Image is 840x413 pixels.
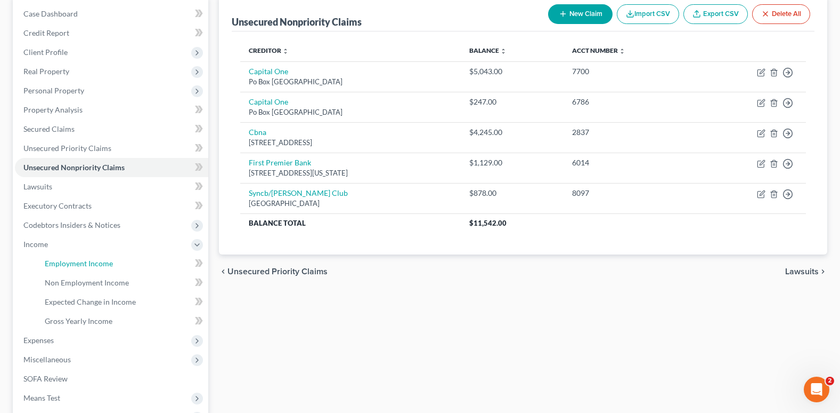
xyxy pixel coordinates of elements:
[500,48,507,54] i: unfold_more
[36,312,208,331] a: Gross Yearly Income
[826,377,834,385] span: 2
[249,97,288,106] a: Capital One
[619,48,625,54] i: unfold_more
[572,66,688,77] div: 7700
[469,97,555,107] div: $247.00
[23,240,48,249] span: Income
[548,4,613,24] button: New Claim
[249,77,452,87] div: Po Box [GEOGRAPHIC_DATA]
[23,336,54,345] span: Expenses
[249,128,266,137] a: Cbna
[282,48,289,54] i: unfold_more
[249,198,452,209] div: [GEOGRAPHIC_DATA]
[469,219,507,227] span: $11,542.00
[23,144,111,153] span: Unsecured Priority Claims
[683,4,748,24] a: Export CSV
[469,127,555,138] div: $4,245.00
[819,267,827,276] i: chevron_right
[45,259,113,268] span: Employment Income
[572,157,688,168] div: 6014
[249,107,452,117] div: Po Box [GEOGRAPHIC_DATA]
[23,374,68,383] span: SOFA Review
[469,46,507,54] a: Balance unfold_more
[219,267,328,276] button: chevron_left Unsecured Priority Claims
[36,254,208,273] a: Employment Income
[572,46,625,54] a: Acct Number unfold_more
[23,86,84,95] span: Personal Property
[23,28,69,37] span: Credit Report
[572,127,688,138] div: 2837
[23,47,68,57] span: Client Profile
[15,100,208,120] a: Property Analysis
[15,158,208,177] a: Unsecured Nonpriority Claims
[23,182,52,191] span: Lawsuits
[23,105,83,114] span: Property Analysis
[23,201,92,210] span: Executory Contracts
[249,168,452,178] div: [STREET_ADDRESS][US_STATE]
[36,273,208,292] a: Non Employment Income
[572,97,688,107] div: 6786
[240,213,460,233] th: Balance Total
[249,46,289,54] a: Creditor unfold_more
[23,220,120,229] span: Codebtors Insiders & Notices
[23,163,125,172] span: Unsecured Nonpriority Claims
[15,196,208,216] a: Executory Contracts
[469,66,555,77] div: $5,043.00
[752,4,810,24] button: Delete All
[23,124,75,133] span: Secured Claims
[469,188,555,198] div: $878.00
[15,177,208,196] a: Lawsuits
[232,15,362,28] div: Unsecured Nonpriority Claims
[23,67,69,76] span: Real Property
[15,23,208,43] a: Credit Report
[45,297,136,306] span: Expected Change in Income
[15,139,208,158] a: Unsecured Priority Claims
[45,278,129,287] span: Non Employment Income
[249,158,311,167] a: First Premier Bank
[36,292,208,312] a: Expected Change in Income
[15,4,208,23] a: Case Dashboard
[617,4,679,24] button: Import CSV
[572,188,688,198] div: 8097
[23,355,71,364] span: Miscellaneous
[804,377,829,402] iframe: Intercom live chat
[23,393,60,402] span: Means Test
[469,157,555,168] div: $1,129.00
[249,188,348,197] a: Syncb/[PERSON_NAME] Club
[15,120,208,139] a: Secured Claims
[15,369,208,388] a: SOFA Review
[249,138,452,148] div: [STREET_ADDRESS]
[785,267,819,276] span: Lawsuits
[227,267,328,276] span: Unsecured Priority Claims
[45,316,112,325] span: Gross Yearly Income
[219,267,227,276] i: chevron_left
[249,67,288,76] a: Capital One
[785,267,827,276] button: Lawsuits chevron_right
[23,9,78,18] span: Case Dashboard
